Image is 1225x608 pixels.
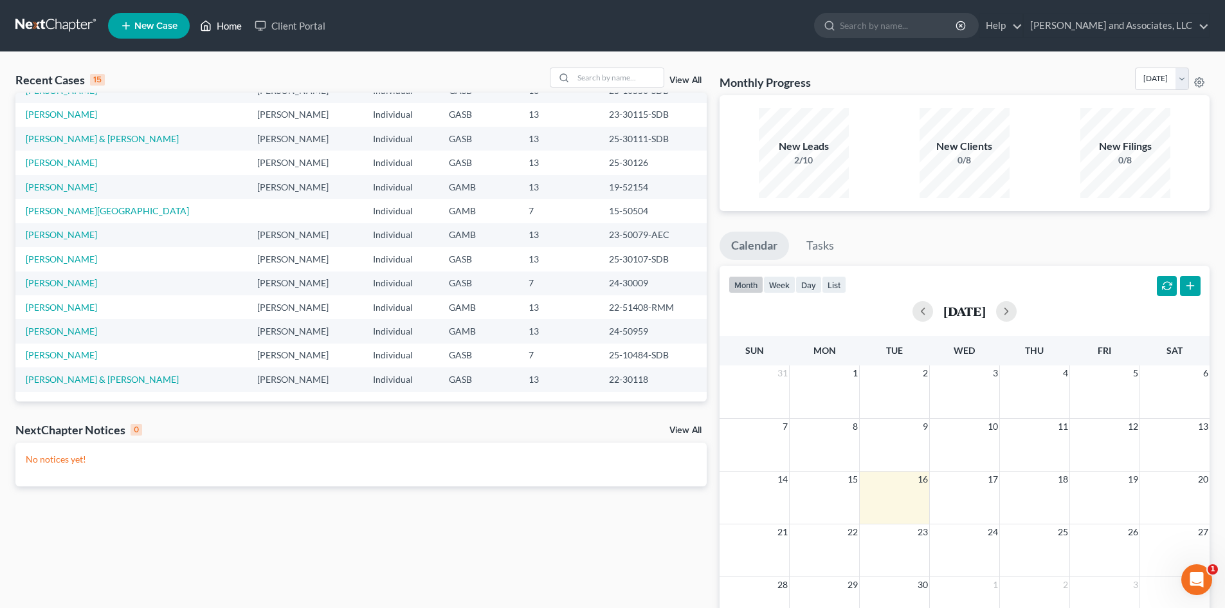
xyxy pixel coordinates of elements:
td: [PERSON_NAME] [247,319,363,343]
a: [PERSON_NAME] and Associates, LLC [1024,14,1209,37]
td: GASB [439,344,518,367]
span: 7 [781,419,789,434]
td: 25-30126 [599,151,706,174]
input: Search by name... [574,68,664,87]
a: [PERSON_NAME] [26,302,97,313]
div: 2/10 [759,154,849,167]
td: Individual [363,127,439,151]
span: 30 [916,577,929,593]
div: 0/8 [920,154,1010,167]
td: 25-10484-SDB [599,344,706,367]
td: Individual [363,223,439,247]
div: 15 [90,74,105,86]
td: 7 [518,199,599,223]
td: 23-50079-AEC [599,223,706,247]
a: [PERSON_NAME] & [PERSON_NAME] [26,374,179,385]
button: day [795,276,822,293]
span: 20 [1197,472,1210,487]
td: GASB [439,151,518,174]
span: 1 [992,577,999,593]
td: [PERSON_NAME] [247,272,363,295]
a: [PERSON_NAME] [26,349,97,360]
td: 19-52154 [599,175,706,199]
span: Thu [1025,345,1044,356]
td: 22-51408-RMM [599,295,706,319]
span: 11 [1057,419,1069,434]
span: 22 [846,524,859,540]
span: Sun [745,345,764,356]
td: 13 [518,127,599,151]
td: [PERSON_NAME] [247,344,363,367]
td: 24-50959 [599,319,706,343]
td: [PERSON_NAME] [247,367,363,391]
input: Search by name... [840,14,957,37]
h2: [DATE] [943,304,986,318]
span: 2 [1062,577,1069,593]
a: Client Portal [248,14,332,37]
td: 13 [518,319,599,343]
span: 18 [1057,472,1069,487]
span: 14 [776,472,789,487]
td: GAMB [439,295,518,319]
td: GASB [439,272,518,295]
span: 21 [776,524,789,540]
td: 13 [518,175,599,199]
span: 19 [1127,472,1139,487]
a: [PERSON_NAME] [26,85,97,96]
h3: Monthly Progress [720,75,811,90]
td: GAMB [439,199,518,223]
span: 28 [776,577,789,593]
a: [PERSON_NAME] [26,109,97,120]
td: Individual [363,103,439,127]
td: GAMB [439,319,518,343]
span: 5 [1132,365,1139,381]
div: New Leads [759,139,849,154]
td: Individual [363,175,439,199]
a: Calendar [720,232,789,260]
td: GAMB [439,223,518,247]
span: 12 [1127,419,1139,434]
a: [PERSON_NAME][GEOGRAPHIC_DATA] [26,205,189,216]
span: 8 [851,419,859,434]
td: Individual [363,151,439,174]
span: 2 [921,365,929,381]
a: Home [194,14,248,37]
span: Wed [954,345,975,356]
span: 23 [916,524,929,540]
a: [PERSON_NAME] & [PERSON_NAME] [26,133,179,144]
span: 3 [992,365,999,381]
td: 7 [518,344,599,367]
td: [PERSON_NAME] [247,295,363,319]
a: [PERSON_NAME] [26,229,97,240]
td: Individual [363,344,439,367]
td: Individual [363,295,439,319]
span: 4 [1062,365,1069,381]
td: 13 [518,367,599,391]
td: 7 [518,272,599,295]
td: 15-50504 [599,199,706,223]
td: 25-30107-SDB [599,247,706,271]
div: NextChapter Notices [15,422,142,438]
td: 24-30009 [599,272,706,295]
td: [PERSON_NAME] [247,223,363,247]
td: 22-30118 [599,367,706,391]
td: Individual [363,272,439,295]
span: Mon [813,345,836,356]
p: No notices yet! [26,453,696,466]
div: New Filings [1080,139,1170,154]
td: GASB [439,127,518,151]
span: 27 [1197,524,1210,540]
a: [PERSON_NAME] [26,253,97,264]
span: 13 [1197,419,1210,434]
td: [PERSON_NAME] [247,127,363,151]
a: View All [669,426,702,435]
span: Tue [886,345,903,356]
button: list [822,276,846,293]
td: [PERSON_NAME] [247,103,363,127]
td: 13 [518,247,599,271]
td: Individual [363,367,439,391]
iframe: Intercom live chat [1181,564,1212,595]
td: GAMB [439,175,518,199]
td: Individual [363,199,439,223]
span: 3 [1132,577,1139,593]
